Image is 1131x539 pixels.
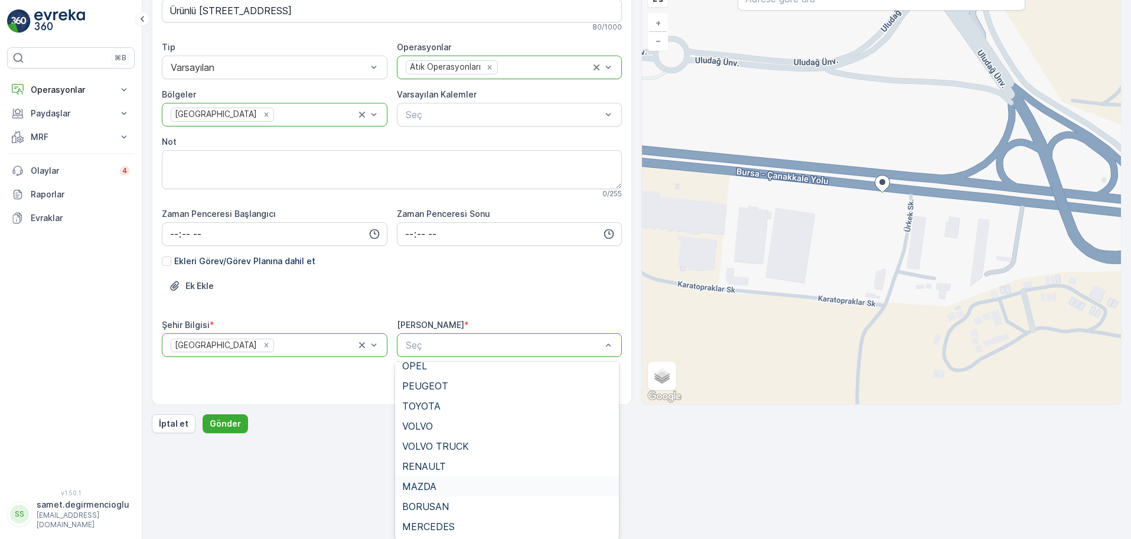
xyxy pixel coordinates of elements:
a: Uzaklaştır [649,32,667,50]
label: Zaman Penceresi Sonu [397,209,490,219]
button: Operasyonlar [7,78,135,102]
p: Gönder [210,418,241,430]
div: Atık Operasyonları [406,61,483,73]
label: Zaman Penceresi Başlangıcı [162,209,276,219]
label: [PERSON_NAME] [397,320,464,330]
p: Seç [406,338,602,352]
p: Operasyonlar [31,84,111,96]
button: Gönder [203,414,248,433]
p: 4 [122,166,128,176]
div: Remove Atık Operasyonları [483,62,496,73]
label: Şehir Bilgisi [162,320,210,330]
span: PEUGEOT [402,381,448,391]
span: + [656,18,661,28]
button: İptal et [152,414,195,433]
span: BORUSAN [402,501,449,512]
span: RENAULT [402,461,446,472]
a: Evraklar [7,206,135,230]
p: Raporlar [31,189,130,200]
button: MRF [7,125,135,149]
a: Layers [649,363,675,389]
span: TOYOTA [402,401,441,411]
span: MERCEDES [402,521,455,532]
button: Dosya Yükle [162,277,221,296]
span: v 1.50.1 [7,489,135,496]
a: Bu bölgeyi Google Haritalar'da açın (yeni pencerede açılır) [645,389,684,404]
label: Tip [162,42,175,52]
p: Ekleri Görev/Görev Planına dahil et [174,255,315,267]
span: − [656,35,661,46]
button: Paydaşlar [7,102,135,125]
button: SSsamet.degirmencioglu[EMAIL_ADDRESS][DOMAIN_NAME] [7,499,135,530]
p: [EMAIL_ADDRESS][DOMAIN_NAME] [37,511,129,530]
label: Operasyonlar [397,42,451,52]
p: 0 / 255 [602,189,622,199]
span: MAZDA [402,481,436,492]
img: logo_light-DOdMpM7g.png [34,9,85,33]
div: [GEOGRAPHIC_DATA] [171,108,259,121]
p: Ek Ekle [185,280,214,292]
p: Paydaşlar [31,108,111,119]
p: Evraklar [31,212,130,224]
span: VOLVO [402,421,433,431]
p: ⌘B [115,53,126,63]
span: VOLVO TRUCK [402,441,469,452]
a: Yakınlaştır [649,14,667,32]
p: samet.degirmencioglu [37,499,129,511]
div: [GEOGRAPHIC_DATA] [171,339,259,352]
div: Remove BURSA [260,109,273,120]
p: Seç [406,108,602,122]
label: Varsayılan Kalemler [397,89,477,99]
a: Olaylar4 [7,159,135,183]
img: Google [645,389,684,404]
label: Bölgeler [162,89,196,99]
p: İptal et [159,418,188,430]
div: SS [10,505,29,524]
p: Olaylar [31,165,113,177]
p: 80 / 1000 [592,22,622,32]
p: MRF [31,131,111,143]
img: logo [7,9,31,33]
label: Not [162,137,177,147]
span: OPEL [402,361,427,371]
a: Raporlar [7,183,135,206]
div: Remove BURSA [260,340,273,350]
